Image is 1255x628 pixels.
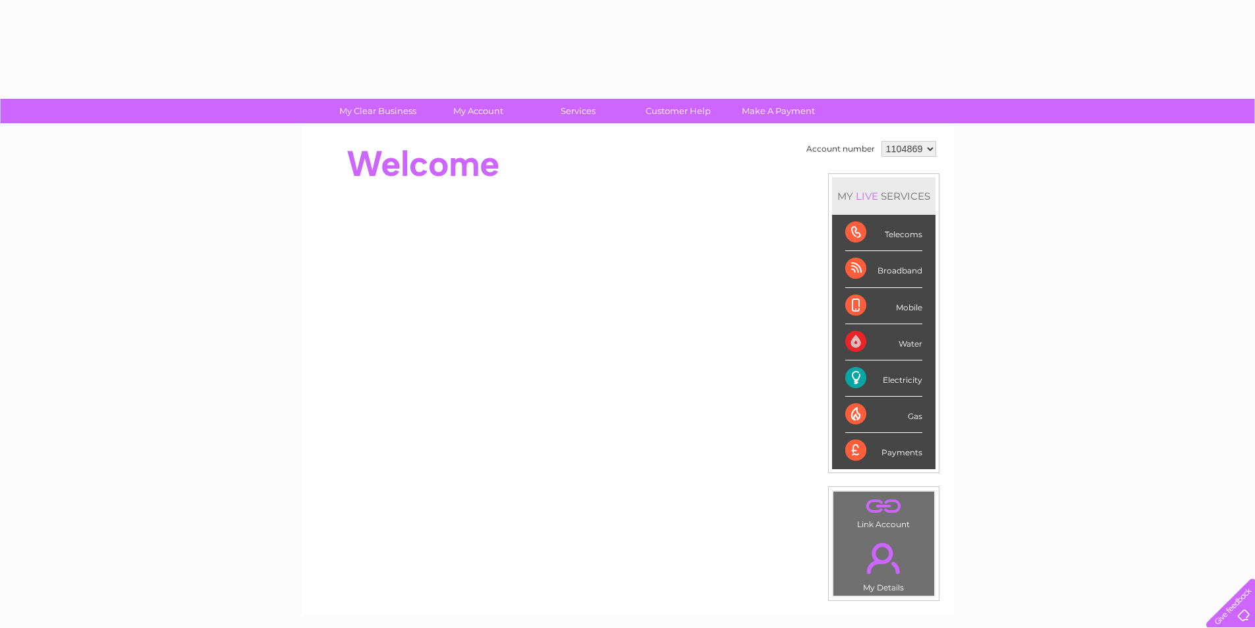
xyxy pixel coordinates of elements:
a: . [837,535,931,581]
div: Payments [845,433,922,469]
a: Make A Payment [724,99,833,123]
div: MY SERVICES [832,177,935,215]
a: My Account [424,99,532,123]
td: Link Account [833,491,935,532]
div: Broadband [845,251,922,287]
div: Telecoms [845,215,922,251]
a: My Clear Business [323,99,432,123]
div: Mobile [845,288,922,324]
td: Account number [803,138,878,160]
a: . [837,495,931,518]
td: My Details [833,532,935,596]
div: LIVE [853,190,881,202]
div: Electricity [845,360,922,397]
div: Gas [845,397,922,433]
a: Services [524,99,632,123]
a: Customer Help [624,99,733,123]
div: Water [845,324,922,360]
